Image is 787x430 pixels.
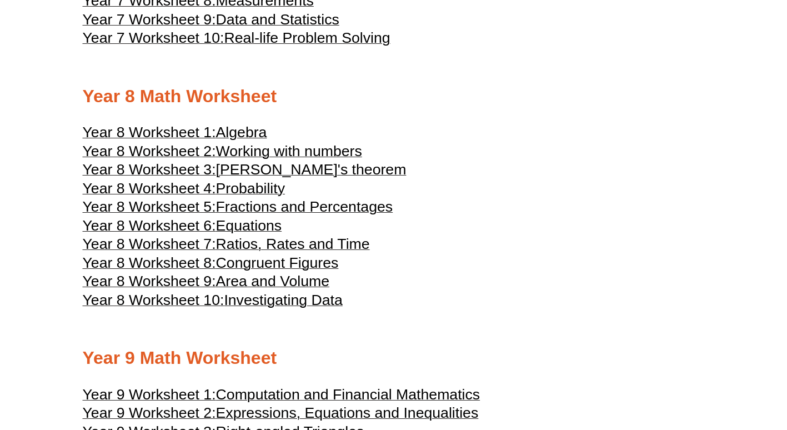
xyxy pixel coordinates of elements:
span: Year 7 Worksheet 10: [83,29,224,46]
span: Year 9 Worksheet 2: [83,404,216,421]
span: Year 8 Worksheet 10: [83,292,224,308]
a: Year 8 Worksheet 4:Probability [83,185,285,196]
a: Year 8 Worksheet 7:Ratios, Rates and Time [83,241,370,252]
span: Fractions and Percentages [216,198,393,215]
h2: Year 9 Math Worksheet [83,347,705,370]
span: Ratios, Rates and Time [216,236,370,252]
span: Year 8 Worksheet 5: [83,198,216,215]
a: Year 8 Worksheet 1:Algebra [83,129,267,140]
span: Year 8 Worksheet 7: [83,236,216,252]
span: Year 8 Worksheet 1: [83,124,216,141]
span: Computation and Financial Mathematics [216,386,480,403]
span: Real-life Problem Solving [224,29,390,46]
a: Year 7 Worksheet 9:Data and Statistics [83,16,339,27]
h2: Year 8 Math Worksheet [83,85,705,108]
span: Year 8 Worksheet 6: [83,217,216,234]
span: Year 8 Worksheet 9: [83,273,216,289]
span: Year 7 Worksheet 9: [83,11,216,28]
span: Data and Statistics [216,11,339,28]
span: [PERSON_NAME]'s theorem [216,161,407,178]
a: Year 8 Worksheet 8:Congruent Figures [83,259,339,271]
span: Year 8 Worksheet 8: [83,254,216,271]
span: Investigating Data [224,292,342,308]
span: Congruent Figures [216,254,339,271]
a: Year 8 Worksheet 2:Working with numbers [83,148,362,159]
a: Year 9 Worksheet 2:Expressions, Equations and Inequalities [83,409,479,421]
span: Algebra [216,124,267,141]
span: Working with numbers [216,143,362,159]
span: Year 9 Worksheet 1: [83,386,216,403]
a: Year 8 Worksheet 6:Equations [83,222,282,233]
span: Year 8 Worksheet 4: [83,180,216,197]
span: Equations [216,217,282,234]
span: Expressions, Equations and Inequalities [216,404,479,421]
span: Year 8 Worksheet 3: [83,161,216,178]
a: Year 8 Worksheet 3:[PERSON_NAME]'s theorem [83,166,407,177]
span: Year 8 Worksheet 2: [83,143,216,159]
a: Year 8 Worksheet 5:Fractions and Percentages [83,203,393,214]
a: Year 8 Worksheet 9:Area and Volume [83,278,330,289]
a: Year 8 Worksheet 10:Investigating Data [83,297,343,308]
a: Year 7 Worksheet 10:Real-life Problem Solving [83,34,390,46]
iframe: Chat Widget [602,304,787,430]
span: Probability [216,180,285,197]
a: Year 9 Worksheet 1:Computation and Financial Mathematics [83,391,480,402]
span: Area and Volume [216,273,330,289]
